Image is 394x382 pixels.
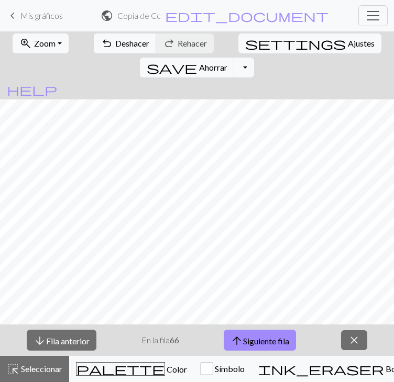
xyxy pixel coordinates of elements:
button: Símbolo [194,356,251,382]
button: Siguiente fila [224,330,296,351]
font: 66 [170,335,179,345]
font: Seleccionar [21,364,62,374]
font: Mis gráficos [20,10,63,20]
font: Símbolo [215,364,245,374]
font: Copia de Copia de zxsf.jpg [117,10,209,20]
font: Ahorrar [199,62,227,72]
font: Color [167,364,187,374]
span: highlight_alt [7,362,19,376]
span: zoom_in [19,36,32,51]
font: Siguiente fila [243,335,289,345]
button: Deshacer [94,33,157,53]
span: arrow_downward [34,333,46,348]
button: Ahorrar [140,58,235,77]
span: undo [101,36,113,51]
font: Zoom [34,38,56,48]
font: Deshacer [115,38,149,48]
span: arrow_upward [231,333,243,348]
span: settings [245,36,346,51]
span: help [7,82,57,97]
span: palette [76,362,165,376]
font: Ajustes [348,38,375,48]
span: edit_document [165,8,329,23]
span: save [147,60,197,75]
button: Color [69,356,194,382]
button: SettingsAjustes [238,33,381,53]
span: close [348,333,360,347]
span: public [101,8,113,23]
a: Mis gráficos [6,7,63,25]
span: keyboard_arrow_left [6,8,19,23]
i: Settings [245,37,346,50]
button: Cambiar navegación [358,5,388,26]
button: Zoom [13,33,69,53]
font: En la fila [141,335,170,345]
button: Fila anterior [27,330,96,351]
span: ink_eraser [258,362,384,376]
font: Fila anterior [46,335,90,345]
